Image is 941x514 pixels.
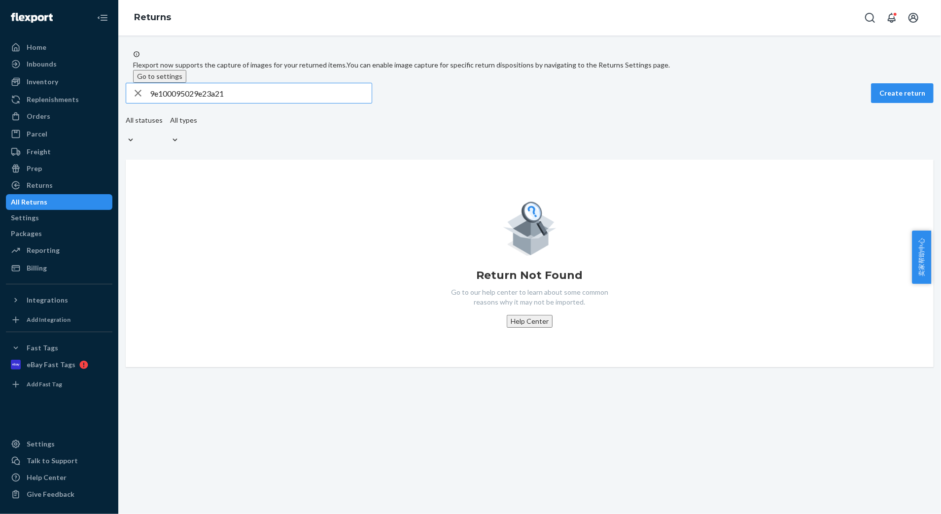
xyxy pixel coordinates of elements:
[27,147,51,157] div: Freight
[126,3,179,32] ol: breadcrumbs
[11,213,39,223] div: Settings
[27,180,53,190] div: Returns
[27,42,46,52] div: Home
[6,436,112,452] a: Settings
[133,61,347,69] span: Flexport now supports the capture of images for your returned items.
[6,194,112,210] a: All Returns
[27,77,58,87] div: Inventory
[6,486,112,502] button: Give Feedback
[6,161,112,176] a: Prep
[6,377,112,392] a: Add Fast Tag
[27,95,79,104] div: Replenishments
[27,360,75,370] div: eBay Fast Tags
[6,144,112,160] a: Freight
[126,115,163,125] div: All statuses
[444,287,616,307] p: Go to our help center to learn about some common reasons why it may not be imported.
[27,343,58,353] div: Fast Tags
[27,263,47,273] div: Billing
[27,111,50,121] div: Orders
[6,453,112,469] a: Talk to Support
[27,245,60,255] div: Reporting
[11,229,42,239] div: Packages
[6,74,112,90] a: Inventory
[134,12,171,23] a: Returns
[6,242,112,258] a: Reporting
[347,61,670,69] span: You can enable image capture for specific return dispositions by navigating to the Returns Settin...
[27,295,68,305] div: Integrations
[11,197,47,207] div: All Returns
[6,260,112,276] a: Billing
[27,315,70,324] div: Add Integration
[27,473,67,482] div: Help Center
[860,8,880,28] button: Open Search Box
[6,340,112,356] button: Fast Tags
[27,439,55,449] div: Settings
[6,92,112,107] a: Replenishments
[6,312,112,328] a: Add Integration
[6,357,112,373] a: eBay Fast Tags
[507,315,553,328] button: Help Center
[6,56,112,72] a: Inbounds
[27,456,78,466] div: Talk to Support
[904,8,923,28] button: Open account menu
[27,164,42,173] div: Prep
[6,177,112,193] a: Returns
[27,129,47,139] div: Parcel
[6,226,112,241] a: Packages
[6,126,112,142] a: Parcel
[11,13,53,23] img: Flexport logo
[503,199,557,256] img: Empty list
[6,108,112,124] a: Orders
[871,83,934,103] button: Create return
[882,8,902,28] button: Open notifications
[27,380,62,388] div: Add Fast Tag
[133,70,186,83] button: Go to settings
[912,231,931,284] button: 卖家帮助中心
[6,39,112,55] a: Home
[27,489,74,499] div: Give Feedback
[170,115,197,125] div: All types
[6,292,112,308] button: Integrations
[6,210,112,226] a: Settings
[6,470,112,485] a: Help Center
[477,268,583,283] h1: Return Not Found
[27,59,57,69] div: Inbounds
[150,83,372,103] input: Search returns by rma, id, tracking number
[93,8,112,28] button: Close Navigation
